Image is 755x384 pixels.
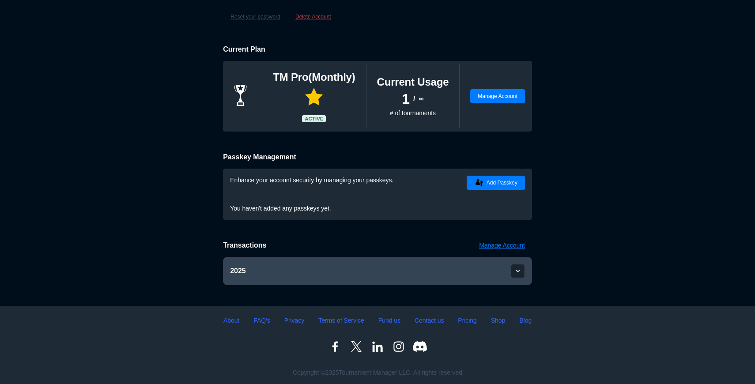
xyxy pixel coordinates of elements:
[284,315,305,325] a: Privacy
[273,70,355,84] h2: TM Pro (Monthly)
[519,315,532,325] a: Blog
[230,205,331,212] span: You haven't added any passkeys yet.
[230,267,245,275] h2: 2025
[419,94,423,103] span: ∞
[305,88,323,105] img: star.9501ad395285fe8c4f6a6c753b5fc74b.svg
[318,315,364,325] a: Terms of Service
[223,45,532,54] h2: Current Plan
[302,115,326,122] strong: Active
[390,109,436,117] span: # of tournaments
[415,315,444,325] a: Contact us
[491,315,506,325] a: Shop
[470,89,525,103] button: Manage Account
[293,368,462,377] span: Copyright © 2025 Tournament Manager LLC. All rights reserved
[413,94,415,103] span: /
[223,241,266,250] h2: Transactions
[223,153,532,162] h2: Passkey Management
[467,176,525,190] button: Add Passkey
[253,315,270,325] a: FAQ's
[223,315,239,325] a: About
[377,75,449,89] h2: Current Usage
[474,177,485,188] img: FIDO_Passkey_mark_A_black.dc59a8f8c48711c442e90af6bb0a51e0.svg
[223,10,288,24] button: Reset your password
[402,94,410,103] span: 1
[479,241,532,257] a: Manage Account
[458,315,476,325] a: Pricing
[378,315,400,325] a: Fund us
[230,85,251,106] img: trophy.af1f162d0609cb352d9c6f1639651ff2.svg
[230,177,393,184] span: Enhance your account security by managing your passkeys.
